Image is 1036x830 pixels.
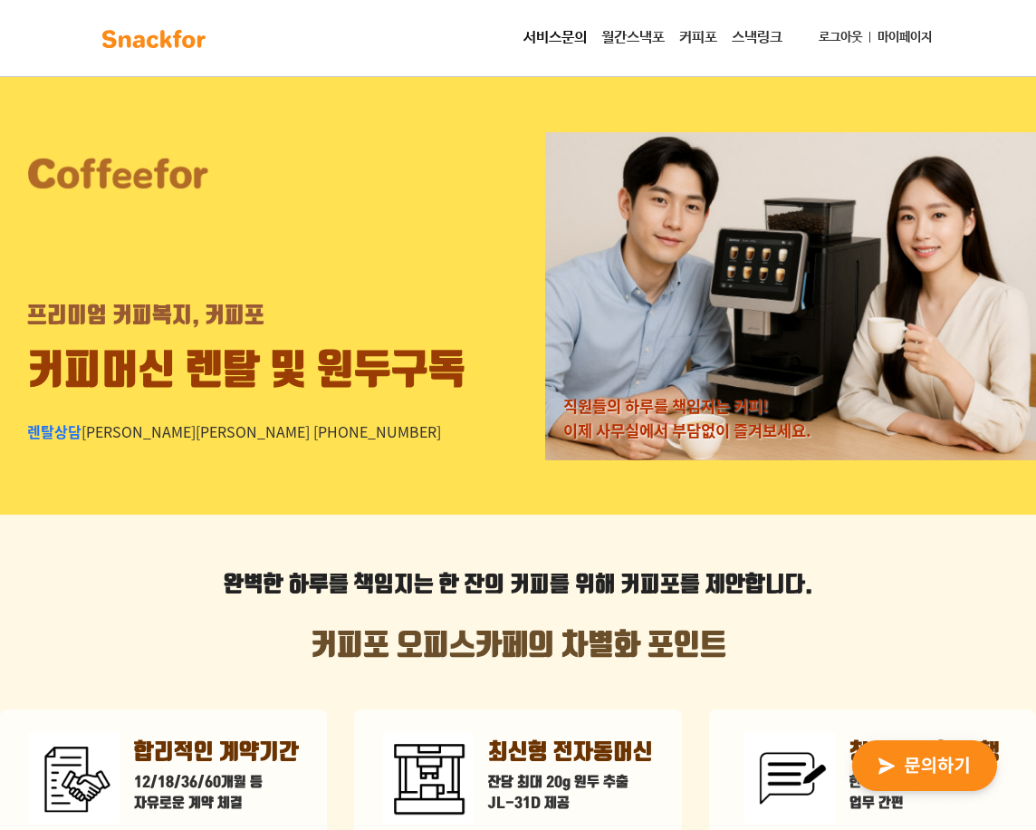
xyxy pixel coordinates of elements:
[166,603,187,617] span: 대화
[672,20,724,56] a: 커피포
[57,602,68,616] span: 홈
[488,773,653,815] p: 잔당 최대 20g 원두 추출 JL-31D 제공
[27,420,441,442] div: [PERSON_NAME][PERSON_NAME] [PHONE_NUMBER]
[27,342,465,402] div: 커피머신 렌탈 및 원두구독
[563,394,811,442] div: 직원들의 하루를 책임지는 커피! 이제 사무실에서 부담없이 즐겨보세요.
[280,602,302,616] span: 설정
[224,572,550,599] strong: 완벽한 하루를 책임지는 한 잔의 커피
[811,21,869,54] a: 로그아웃
[870,21,939,54] a: 마이페이지
[744,733,835,824] img: 통합청구
[488,737,653,769] p: 최신형 전자동머신
[234,574,348,620] a: 설정
[27,156,208,190] img: 커피포 로고
[120,574,234,620] a: 대화
[724,20,790,56] a: 스낵링크
[5,574,120,620] a: 홈
[134,737,299,769] p: 합리적인 계약기간
[27,420,82,442] span: 렌탈상담
[134,773,299,815] p: 12/18/36/60개월 등 자유로운 계약 체결
[383,733,474,824] img: 전자동머신
[516,20,594,56] a: 서비스문의
[545,132,1036,460] img: 렌탈 모델 사진
[27,300,264,333] div: 프리미엄 커피복지, 커피포
[97,24,211,53] img: background-main-color.svg
[29,733,120,824] img: 계약기간
[594,20,672,56] a: 월간스낵포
